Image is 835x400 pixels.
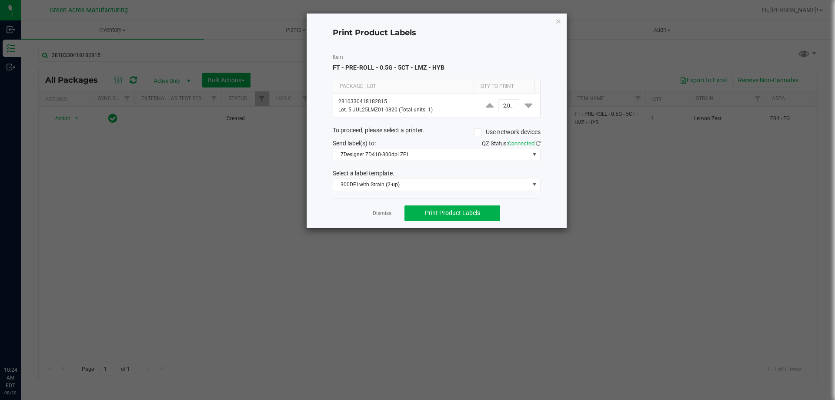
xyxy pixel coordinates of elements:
[404,205,500,221] button: Print Product Labels
[482,140,541,147] span: QZ Status:
[333,79,474,94] th: Package | Lot
[474,79,534,94] th: Qty to Print
[474,128,541,137] label: Use network devices
[333,64,444,71] span: FT - PRE-ROLL - 0.5G - 5CT - LMZ - HYB
[338,97,473,106] p: 2810330418182815
[326,126,547,139] div: To proceed, please select a printer.
[26,329,36,339] iframe: Resource center unread badge
[333,53,541,61] label: Item
[333,27,541,39] h4: Print Product Labels
[326,169,547,178] div: Select a label template.
[373,210,391,217] a: Dismiss
[425,209,480,216] span: Print Product Labels
[9,330,35,356] iframe: Resource center
[338,106,473,114] p: Lot: 5-JUL25LMZ01-0820 (Total units: 1)
[333,178,529,191] span: 300DPI with Strain (2-up)
[333,140,376,147] span: Send label(s) to:
[333,148,529,161] span: ZDesigner ZD410-300dpi ZPL
[508,140,534,147] span: Connected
